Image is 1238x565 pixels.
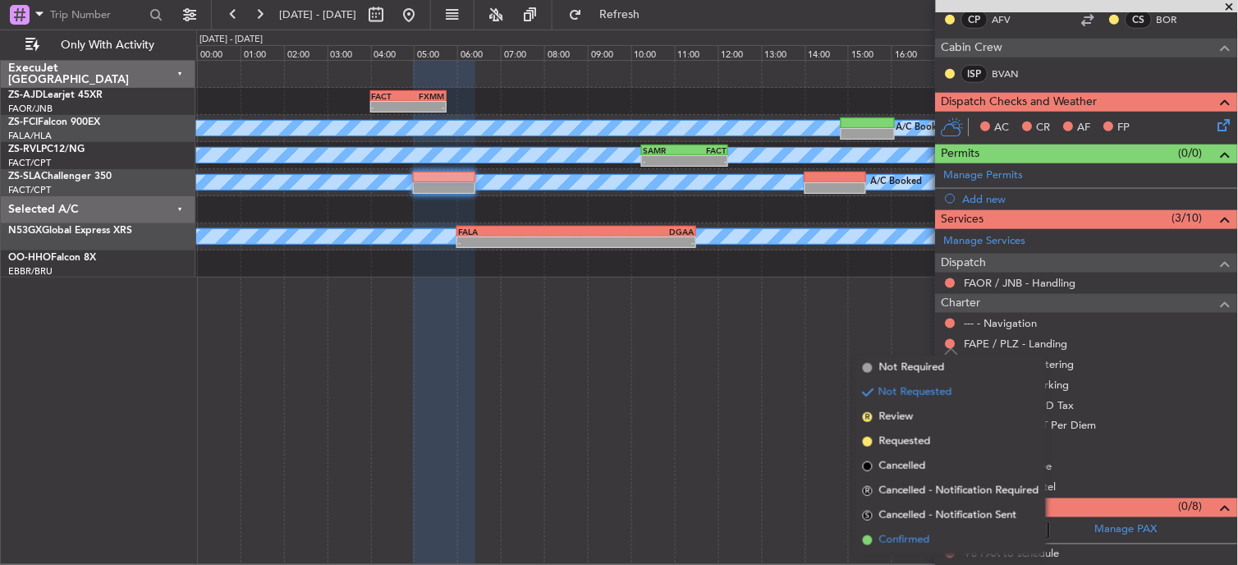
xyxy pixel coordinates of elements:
[896,116,947,140] div: A/C Booked
[576,237,695,247] div: -
[588,45,631,60] div: 09:00
[576,227,695,237] div: DGAA
[1172,209,1203,227] span: (3/10)
[870,170,922,195] div: A/C Booked
[1179,145,1203,162] span: (0/0)
[961,65,988,83] div: ISP
[8,157,51,169] a: FACT/CPT
[944,168,1024,184] a: Manage Permits
[879,532,930,549] span: Confirmed
[879,483,1039,499] span: Cancelled - Notification Required
[942,294,981,313] span: Charter
[685,156,727,166] div: -
[1118,120,1130,136] span: FP
[963,192,1230,206] div: Add new
[993,67,1029,81] a: BVAN
[458,237,576,247] div: -
[863,412,873,422] span: R
[631,45,675,60] div: 10:00
[944,233,1026,250] a: Manage Services
[879,434,931,450] span: Requested
[1037,120,1051,136] span: CR
[942,210,984,229] span: Services
[1157,12,1194,27] a: BOR
[414,45,457,60] div: 05:00
[372,102,409,112] div: -
[848,45,892,60] div: 15:00
[8,184,51,196] a: FACT/CPT
[199,33,263,47] div: [DATE] - [DATE]
[762,45,805,60] div: 13:00
[1078,120,1091,136] span: AF
[863,486,873,496] span: R
[8,265,53,278] a: EBBR/BRU
[43,39,173,51] span: Only With Activity
[18,32,178,58] button: Only With Activity
[8,117,38,127] span: ZS-FCI
[718,45,762,60] div: 12:00
[408,102,445,112] div: -
[942,93,1098,112] span: Dispatch Checks and Weather
[965,276,1076,290] a: FAOR / JNB - Handling
[942,39,1003,57] span: Cabin Crew
[892,45,935,60] div: 16:00
[8,172,41,181] span: ZS-SLA
[544,45,588,60] div: 08:00
[965,547,1060,563] span: +8 PAX to schedule
[1095,522,1158,539] a: Manage PAX
[279,7,356,22] span: [DATE] - [DATE]
[50,2,144,27] input: Trip Number
[878,384,952,401] span: Not Requested
[805,45,849,60] div: 14:00
[8,145,85,154] a: ZS-RVLPC12/NG
[1179,498,1203,516] span: (0/8)
[8,90,43,100] span: ZS-AJD
[8,103,53,115] a: FAOR/JNB
[879,360,945,376] span: Not Required
[8,145,41,154] span: ZS-RVL
[8,226,132,236] a: N53GXGlobal Express XRS
[643,156,685,166] div: -
[8,253,96,263] a: OO-HHOFalcon 8X
[685,145,727,155] div: FACT
[879,409,914,425] span: Review
[458,227,576,237] div: FALA
[371,45,415,60] div: 04:00
[965,337,1068,351] a: FAPE / PLZ - Landing
[879,508,1017,524] span: Cancelled - Notification Sent
[585,9,654,21] span: Refresh
[197,45,241,60] div: 00:00
[995,120,1010,136] span: AC
[863,511,873,521] span: S
[879,458,926,475] span: Cancelled
[8,90,103,100] a: ZS-AJDLearjet 45XR
[1126,11,1153,29] div: CS
[8,172,112,181] a: ZS-SLAChallenger 350
[8,253,51,263] span: OO-HHO
[372,91,409,101] div: FACT
[501,45,544,60] div: 07:00
[561,2,659,28] button: Refresh
[965,316,1038,330] a: --- - Navigation
[675,45,718,60] div: 11:00
[457,45,501,60] div: 06:00
[643,145,685,155] div: SAMR
[961,11,988,29] div: CP
[8,130,52,142] a: FALA/HLA
[241,45,284,60] div: 01:00
[942,254,987,273] span: Dispatch
[993,12,1029,27] a: AFV
[942,145,980,163] span: Permits
[8,117,100,127] a: ZS-FCIFalcon 900EX
[8,226,42,236] span: N53GX
[284,45,328,60] div: 02:00
[408,91,445,101] div: FXMM
[328,45,371,60] div: 03:00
